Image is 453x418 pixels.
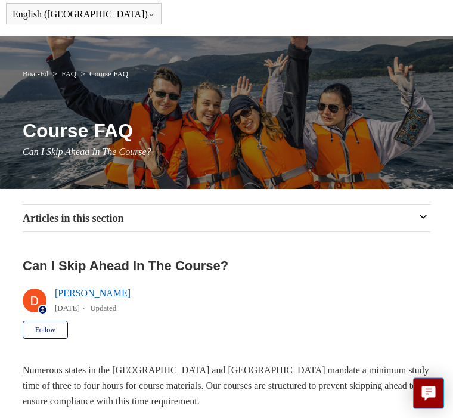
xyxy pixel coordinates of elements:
span: Articles in this section [23,213,123,225]
button: Follow Article [23,321,68,339]
li: Boat-Ed [23,70,51,79]
li: Course FAQ [78,70,128,79]
li: Updated [90,304,116,313]
span: Can I Skip Ahead In The Course? [23,147,151,157]
h1: Course FAQ [23,117,430,145]
button: Live chat [413,378,444,409]
button: English ([GEOGRAPHIC_DATA]) [13,10,155,20]
time: 03/01/2024, 13:01 [55,304,80,313]
a: Boat-Ed [23,70,48,79]
a: FAQ [61,70,76,79]
li: FAQ [51,70,79,79]
a: Course FAQ [89,70,128,79]
a: [PERSON_NAME] [55,289,131,299]
p: Numerous states in the [GEOGRAPHIC_DATA] and [GEOGRAPHIC_DATA] mandate a minimum study time of th... [23,363,430,409]
h2: Can I Skip Ahead In The Course? [23,256,228,276]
